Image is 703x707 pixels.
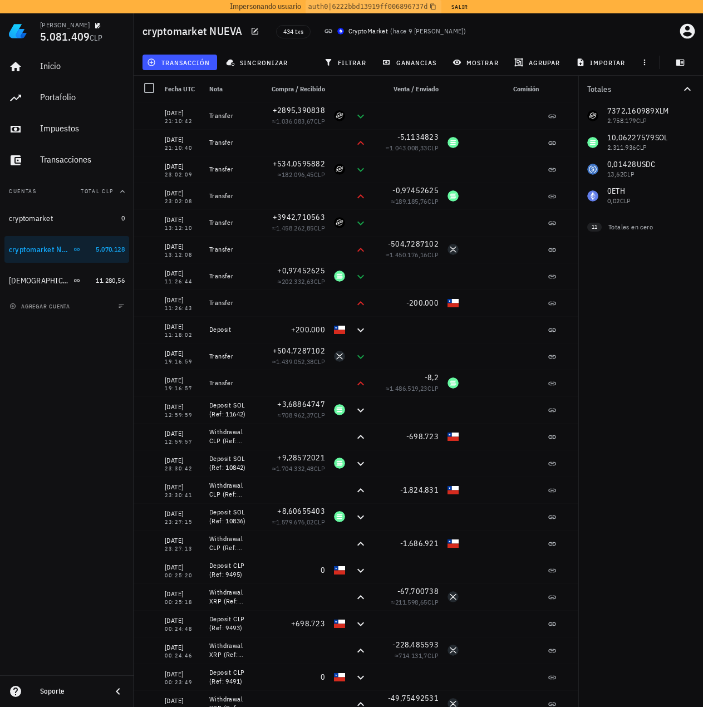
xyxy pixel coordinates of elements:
div: SOL-icon [334,271,345,282]
span: 1.579.676,02 [276,518,314,526]
button: sincronizar [222,55,295,70]
div: Transfer [209,111,254,120]
span: filtrar [326,58,366,67]
span: 1.486.519,23 [390,384,427,392]
button: transacción [142,55,217,70]
span: Fecha UTC [165,85,195,93]
span: ≈ [391,598,439,606]
button: agregar cuenta [7,301,75,312]
span: CLP [90,33,102,43]
span: CLP [314,464,325,473]
span: transacción [149,58,210,67]
div: Deposit CLP (Ref: 9493) [209,615,254,632]
div: Totales en cero [608,222,672,232]
div: Deposit CLP (Ref: 9491) [209,668,254,686]
span: -67,700738 [397,586,439,596]
span: -8,2 [425,372,439,382]
span: +8,60655403 [277,506,325,516]
span: ( ) [390,26,466,37]
div: 12:59:59 [165,413,200,418]
img: CryptoMKT [337,28,344,35]
span: Nota [209,85,223,93]
span: CLP [314,224,325,232]
span: CLP [427,598,439,606]
span: 202.332,63 [282,277,314,286]
div: Withdrawal XRP (Ref: 9492) [209,641,254,659]
span: importar [578,58,626,67]
div: Deposit CLP (Ref: 9495) [209,561,254,579]
div: [DEMOGRAPHIC_DATA] 1 [9,276,71,286]
div: CLP-icon [448,297,459,308]
span: -1.686.921 [400,538,439,548]
div: XRP-icon [448,244,459,255]
div: CLP-icon [448,538,459,549]
div: [DATE] [165,161,200,172]
button: Salir [446,1,473,12]
span: CLP [314,170,325,179]
span: ≈ [272,224,325,232]
div: Withdrawal CLP (Ref: 10835) [209,534,254,552]
span: 1.036.083,67 [276,117,314,125]
div: cryptomarket NUEVA [9,245,71,254]
div: Transfer [209,138,254,147]
div: [DATE] [165,348,200,359]
a: Impuestos [4,116,129,143]
span: 434 txs [283,26,303,38]
div: Withdrawal XRP (Ref: 9494) [209,588,254,606]
span: +534,0595882 [273,159,325,169]
div: Transfer [209,352,254,361]
span: ≈ [278,411,325,419]
div: Withdrawal CLP (Ref: 11641) [209,428,254,445]
span: Total CLP [81,188,114,195]
img: LedgiFi [9,22,27,40]
span: 5.081.409 [40,29,90,44]
div: 12:59:57 [165,439,200,445]
div: [DATE] [165,375,200,386]
span: ≈ [391,197,439,205]
div: [DATE] [165,241,200,252]
div: 23:27:13 [165,546,200,552]
span: ≈ [395,651,439,660]
div: [DATE] [165,294,200,306]
button: mostrar [448,55,505,70]
div: Portafolio [40,92,125,102]
span: ganancias [384,58,436,67]
span: 0 [321,672,325,682]
button: CuentasTotal CLP [4,178,129,205]
span: ≈ [386,251,439,259]
div: Impuestos [40,123,125,134]
span: 189.185,76 [395,197,427,205]
div: 23:02:08 [165,199,200,204]
div: XLM-icon [334,164,345,175]
span: CLP [427,144,439,152]
div: [DATE] [165,268,200,279]
a: Inicio [4,53,129,80]
div: SOL-icon [334,404,345,415]
div: XRP-icon [448,645,459,656]
span: 714.131,7 [399,651,427,660]
div: 13:12:08 [165,252,200,258]
span: 708.962,37 [282,411,314,419]
span: -504,7287102 [388,239,439,249]
span: ≈ [272,464,325,473]
div: XRP-icon [334,351,345,362]
div: Nota [205,76,258,102]
div: Transfer [209,218,254,227]
div: Transacciones [40,154,125,165]
div: Soporte [40,687,102,696]
div: CLP-icon [334,324,345,335]
div: [DATE] [165,321,200,332]
div: Transfer [209,165,254,174]
a: Transacciones [4,147,129,174]
a: cryptomarket 0 [4,205,129,232]
div: 00:25:18 [165,600,200,605]
div: XLM-icon [334,110,345,121]
div: [PERSON_NAME] [40,21,90,30]
div: Inicio [40,61,125,71]
div: CLP-icon [334,564,345,576]
div: 11:26:43 [165,306,200,311]
div: [DATE] [165,107,200,119]
div: [DATE] [165,214,200,225]
div: 19:16:59 [165,359,200,365]
span: -698.723 [406,431,439,441]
